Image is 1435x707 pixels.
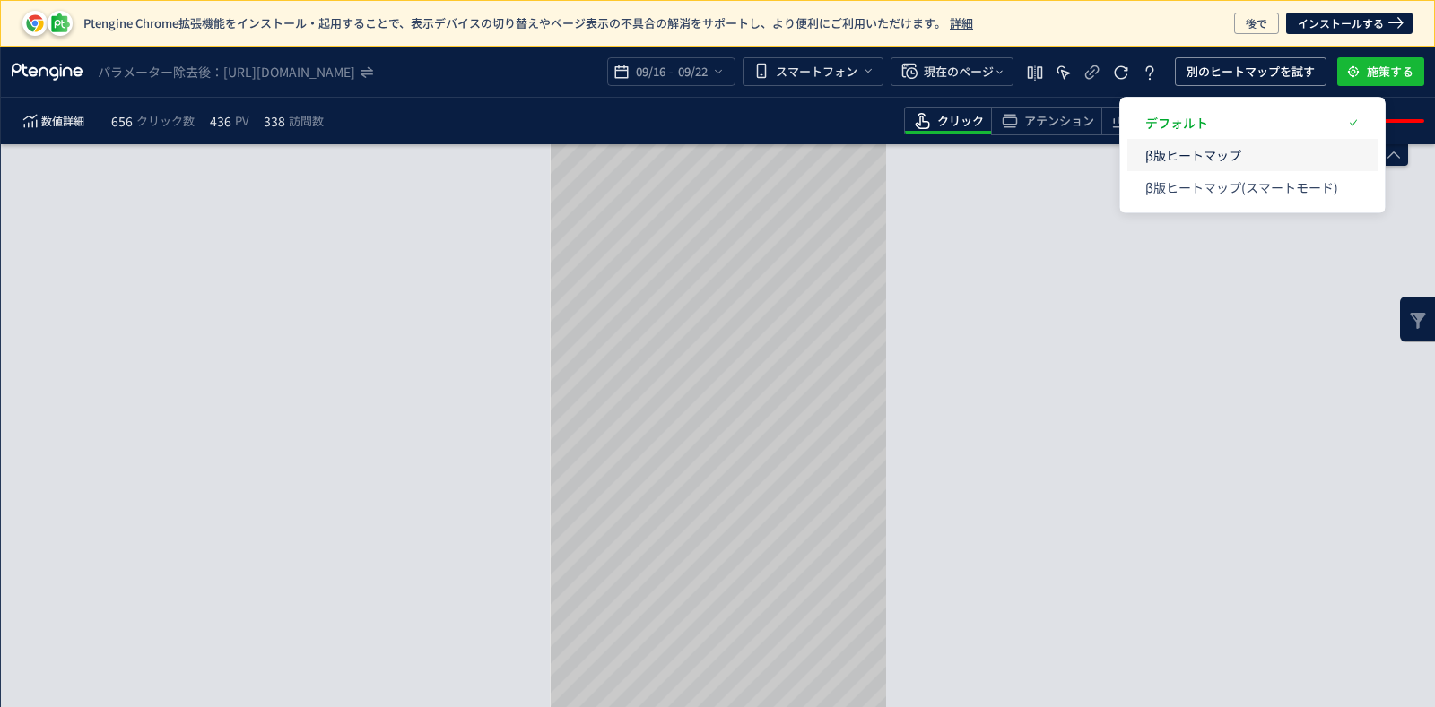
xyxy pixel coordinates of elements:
button: 別のヒートマップを試す [1175,57,1326,86]
span: 別のヒートマップを試す [1187,57,1315,86]
p: Ptengine Chrome拡張機能をインストール・起用することで、表示デバイスの切り替えやページ表示の不具合の解消をサポートし、より便利にご利用いただけます。 [83,16,1223,30]
span: 09/16 [632,54,669,90]
span: 後で [1246,13,1267,34]
img: pt-icon-plugin.svg [50,13,70,33]
span: クリック数 [136,110,195,132]
button: 後で [1234,13,1279,34]
a: インストールする [1286,13,1413,34]
button: 数値詳細 [12,107,92,135]
span: 436 [210,110,231,132]
span: アテンション [1024,113,1094,130]
span: パラメーター除去後： [98,63,223,81]
button: スマートフォン [743,57,883,86]
div: heatmap-toolbar [1,98,1435,144]
span: クリック [937,113,984,130]
span: PV [235,110,248,132]
span: 施策する [1367,57,1413,86]
span: 09/22 [674,54,710,90]
span: 訪問数 [289,110,324,132]
span: スマートフォン [776,57,857,86]
p: デフォルト [1145,107,1338,139]
div: heatmap-top-bar [1,47,1435,98]
p: β版ヒートマップ [1145,139,1338,171]
p: β版ヒートマップ(スマートモード) [1145,171,1338,203]
span: 現在のページ [924,57,994,86]
span: - [669,54,674,90]
span: 656 [111,110,133,132]
i: https://etvos.com/shop/g/gCQ20634-000/* [223,63,357,81]
a: 詳細 [950,14,973,31]
button: 施策する [1337,57,1424,86]
span: 数値詳細 [41,110,84,132]
span: 338 [264,110,285,132]
span: インストールする [1298,13,1384,34]
img: pt-icon-chrome.svg [25,13,45,33]
button: 現在のページ [891,57,1013,86]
